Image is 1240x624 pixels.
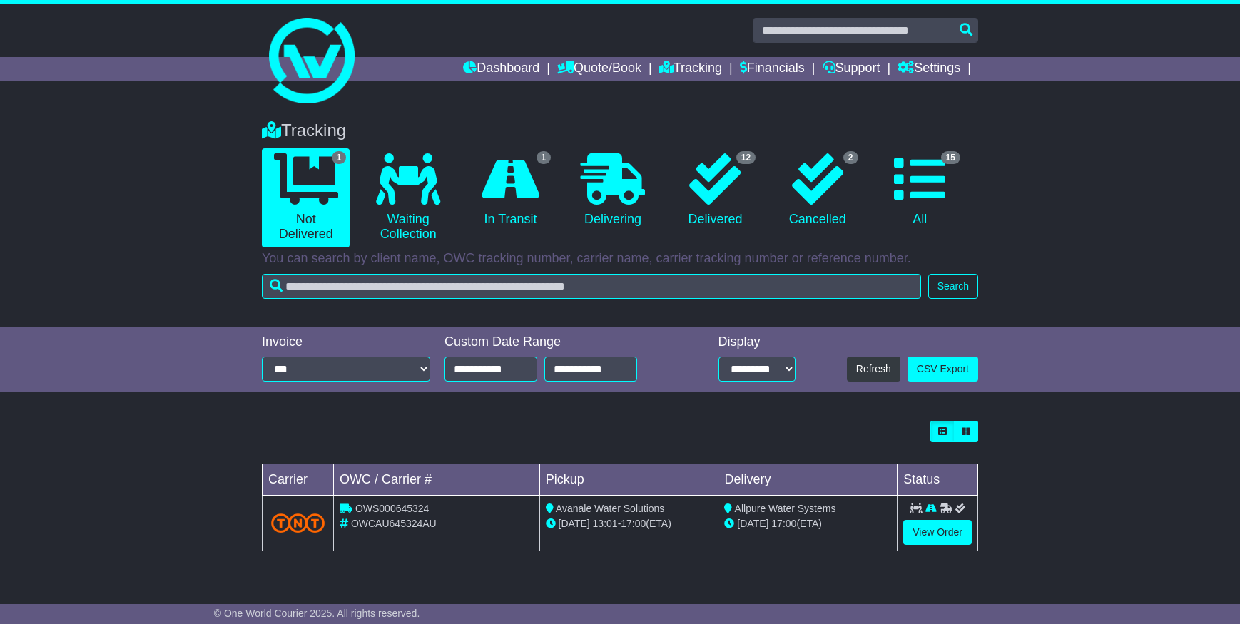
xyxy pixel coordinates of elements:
[718,334,796,350] div: Display
[467,148,554,232] a: 1 In Transit
[262,148,350,247] a: 1 Not Delivered
[214,608,420,619] span: © One World Courier 2025. All rights reserved.
[898,464,978,496] td: Status
[255,121,985,141] div: Tracking
[823,57,880,81] a: Support
[928,274,978,299] button: Search
[659,57,722,81] a: Tracking
[908,357,978,382] a: CSV Export
[557,57,641,81] a: Quote/Book
[556,503,665,514] span: Avanale Water Solutions
[773,148,861,232] a: 2 Cancelled
[671,148,759,232] a: 12 Delivered
[569,148,656,232] a: Delivering
[334,464,540,496] td: OWC / Carrier #
[355,503,430,514] span: OWS000645324
[262,334,430,350] div: Invoice
[724,516,891,531] div: (ETA)
[737,518,768,529] span: [DATE]
[898,57,960,81] a: Settings
[332,151,347,164] span: 1
[539,464,718,496] td: Pickup
[546,516,713,531] div: - (ETA)
[735,503,836,514] span: Allpure Water Systems
[559,518,590,529] span: [DATE]
[718,464,898,496] td: Delivery
[941,151,960,164] span: 15
[621,518,646,529] span: 17:00
[771,518,796,529] span: 17:00
[263,464,334,496] td: Carrier
[463,57,539,81] a: Dashboard
[444,334,674,350] div: Custom Date Range
[351,518,437,529] span: OWCAU645324AU
[537,151,552,164] span: 1
[876,148,964,232] a: 15 All
[843,151,858,164] span: 2
[364,148,452,247] a: Waiting Collection
[736,151,756,164] span: 12
[847,357,900,382] button: Refresh
[903,520,972,545] a: View Order
[271,513,325,533] img: TNT_Domestic.png
[593,518,618,529] span: 13:01
[262,251,978,267] p: You can search by client name, OWC tracking number, carrier name, carrier tracking number or refe...
[740,57,805,81] a: Financials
